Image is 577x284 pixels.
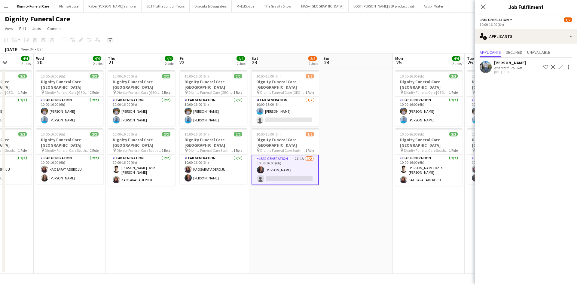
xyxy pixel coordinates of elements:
[349,0,419,12] button: LOST [PERSON_NAME] 30K product trial
[17,25,29,32] a: Edit
[30,25,44,32] a: Jobs
[232,0,259,12] button: MyEdSpace
[564,17,572,22] span: 1/2
[506,50,522,54] span: Declined
[494,66,510,70] div: Not rated
[19,26,26,31] span: Edit
[480,50,501,54] span: Applicants
[480,22,572,27] div: 10:00-16:00 (6h)
[12,0,54,12] button: Dignity Funeral Care
[5,14,70,23] h1: Dignity Funeral Care
[47,26,61,31] span: Comms
[5,26,13,31] span: View
[480,17,509,22] span: Lead Generation
[296,0,349,12] button: MAS+ [GEOGRAPHIC_DATA]
[259,0,296,12] button: The Gravity Show
[527,50,550,54] span: Unavailable
[494,60,526,66] div: [PERSON_NAME]
[5,46,19,52] div: [DATE]
[84,0,142,12] button: Faber [PERSON_NAME] sampler
[37,47,43,51] div: BST
[190,0,232,12] button: Dracula & Daughters
[419,0,448,12] button: Actiph Water
[475,29,577,44] div: Applicants
[510,66,523,70] div: 26.3km
[475,3,577,11] h3: Job Fulfilment
[54,0,84,12] button: Flying Goose
[32,26,41,31] span: Jobs
[20,47,35,51] span: Week 34
[45,25,63,32] a: Comms
[480,17,514,22] button: Lead Generation
[2,25,16,32] a: View
[142,0,190,12] button: GETT Little London Tours
[494,70,526,74] div: [DATE] 18:39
